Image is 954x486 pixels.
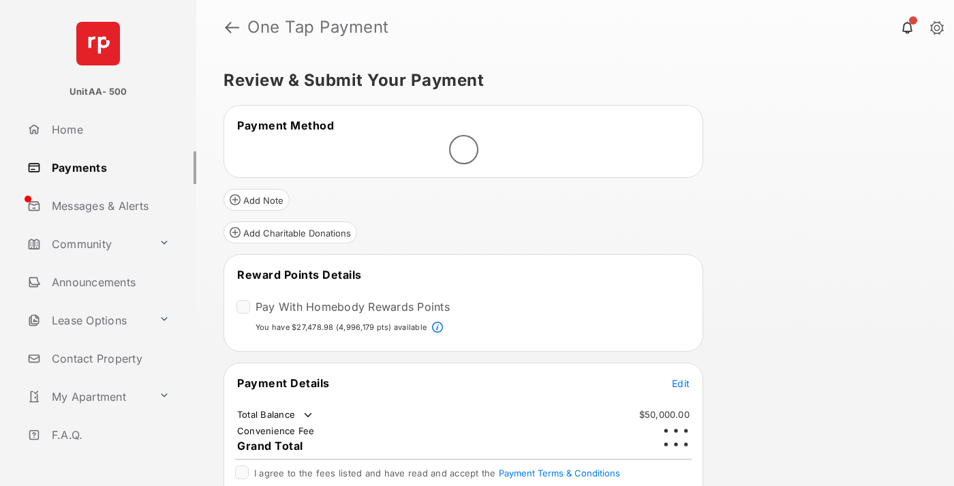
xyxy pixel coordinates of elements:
a: Messages & Alerts [22,189,196,222]
span: Reward Points Details [237,268,362,282]
a: My Apartment [22,380,153,413]
span: Edit [672,378,690,389]
a: F.A.Q. [22,419,196,451]
h5: Review & Submit Your Payment [224,72,916,89]
td: Total Balance [236,408,315,422]
a: Lease Options [22,304,153,337]
p: You have $27,478.98 (4,996,179 pts) available [256,322,427,333]
span: I agree to the fees listed and have read and accept the [254,468,620,479]
button: Edit [672,376,690,390]
a: Community [22,228,153,260]
td: Convenience Fee [236,425,316,437]
a: Payments [22,151,196,184]
span: Grand Total [237,439,303,453]
p: UnitAA- 500 [70,85,127,99]
button: I agree to the fees listed and have read and accept the [499,468,620,479]
button: Add Charitable Donations [224,222,357,243]
button: Add Note [224,189,290,211]
span: Payment Details [237,376,330,390]
img: svg+xml;base64,PHN2ZyB4bWxucz0iaHR0cDovL3d3dy53My5vcmcvMjAwMC9zdmciIHdpZHRoPSI2NCIgaGVpZ2h0PSI2NC... [76,22,120,65]
a: Home [22,113,196,146]
label: Pay With Homebody Rewards Points [256,300,450,314]
td: $50,000.00 [638,408,690,421]
a: Announcements [22,266,196,299]
a: Contact Property [22,342,196,375]
strong: One Tap Payment [247,19,389,35]
span: Payment Method [237,119,334,132]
